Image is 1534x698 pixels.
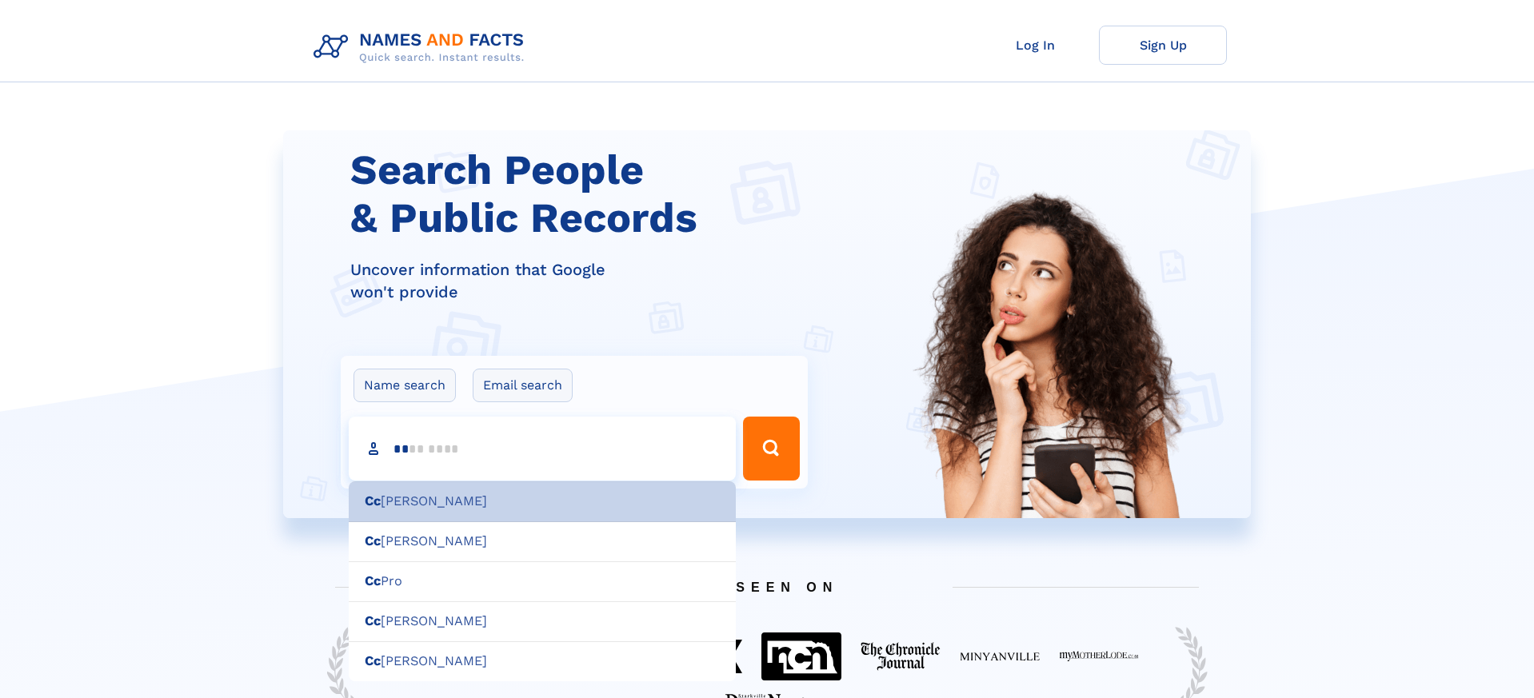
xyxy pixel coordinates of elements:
[349,641,736,682] div: [PERSON_NAME]
[960,651,1040,662] img: Featured on Minyanville
[761,632,841,680] img: Featured on NCN
[365,653,381,668] b: Cc
[349,417,736,481] input: search input
[473,369,573,402] label: Email search
[1099,26,1227,65] a: Sign Up
[349,521,736,562] div: [PERSON_NAME]
[307,26,537,69] img: Logo Names and Facts
[354,369,456,402] label: Name search
[861,642,941,671] img: Featured on The Chronicle Journal
[365,533,381,548] b: Cc
[365,493,381,509] b: Cc
[350,146,817,242] h1: Search People & Public Records
[349,481,736,522] div: [PERSON_NAME]
[1059,651,1139,662] img: Featured on My Mother Lode
[903,188,1199,598] img: Search People and Public records
[311,560,1223,614] span: AS SEEN ON
[365,613,381,628] b: Cc
[743,417,799,481] button: Search Button
[350,258,817,303] div: Uncover information that Google won't provide
[349,561,736,602] div: Pro
[365,573,381,588] b: Cc
[971,26,1099,65] a: Log In
[349,601,736,642] div: [PERSON_NAME]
